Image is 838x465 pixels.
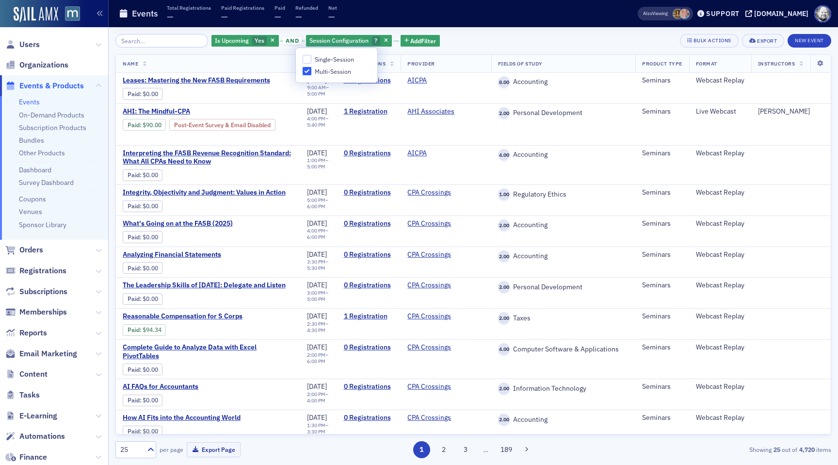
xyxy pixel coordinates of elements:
[19,81,84,91] span: Events & Products
[143,295,158,302] span: $0.00
[307,188,327,197] span: [DATE]
[123,219,286,228] a: What's Going on at the FASB (2025)
[643,10,668,17] span: Viewing
[143,171,158,179] span: $0.00
[5,411,57,421] a: E-Learning
[303,55,311,64] input: Single-Session
[344,382,394,391] a: 0 Registrations
[344,219,394,228] a: 0 Registrations
[498,343,510,355] span: 4.00
[407,414,468,422] span: CPA Crossings
[123,88,162,100] div: Paid: 0 - $0
[374,36,377,44] span: ?
[754,9,808,18] div: [DOMAIN_NAME]
[498,188,510,200] span: 1.00
[19,431,65,442] span: Automations
[757,38,777,44] div: Export
[745,10,812,17] button: [DOMAIN_NAME]
[510,109,582,117] span: Personal Development
[307,121,325,128] time: 5:40 PM
[498,281,510,293] span: 2.00
[510,190,566,199] span: Regulatory Ethics
[510,221,548,230] span: Accounting
[128,202,143,210] span: :
[510,283,582,292] span: Personal Development
[696,149,744,158] div: Webcast Replay
[123,414,286,422] a: How AI Fits into the Accounting World
[498,219,510,232] span: 2.00
[19,39,40,50] span: Users
[5,431,65,442] a: Automations
[5,349,77,359] a: Email Marketing
[128,121,140,129] a: Paid
[307,428,325,435] time: 3:30 PM
[309,36,369,44] span: Session Configuration
[19,452,47,463] span: Finance
[344,250,394,259] a: 0 Registrations
[211,35,279,47] div: Yes
[307,84,330,97] div: –
[642,312,682,321] div: Seminars
[307,228,330,240] div: –
[696,60,717,67] span: Format
[407,219,468,228] span: CPA Crossings
[307,116,330,128] div: –
[128,121,143,129] span: :
[128,326,143,333] span: :
[19,411,57,421] span: E-Learning
[307,413,327,422] span: [DATE]
[123,60,138,67] span: Name
[498,107,510,119] span: 2.00
[797,445,816,454] strong: 4,720
[498,441,515,458] button: 189
[123,262,162,274] div: Paid: 1 - $0
[169,119,275,131] div: Post-Event Survey
[407,250,451,259] a: CPA Crossings
[344,149,394,158] a: 0 Registrations
[407,107,468,116] span: AHI Associates
[19,166,51,174] a: Dashboard
[5,81,84,91] a: Events & Products
[123,200,162,212] div: Paid: 0 - $0
[307,397,325,404] time: 4:00 PM
[307,296,325,302] time: 5:00 PM
[19,328,47,338] span: Reports
[642,281,682,290] div: Seminars
[315,67,351,76] span: Multi-Session
[407,76,468,85] span: AICPA
[280,37,305,45] button: and
[143,265,158,272] span: $0.00
[642,60,682,67] span: Product Type
[673,9,683,19] span: Laura Swann
[498,312,510,324] span: 2.00
[435,441,452,458] button: 2
[128,171,140,179] a: Paid
[5,286,67,297] a: Subscriptions
[307,84,326,91] time: 9:00 AM
[123,281,286,290] span: The Leadership Skills of Tomorrow: Delegate and Listen
[814,5,831,22] span: Profile
[123,250,286,259] span: Analyzing Financial Statements
[123,395,162,406] div: Paid: 0 - $0
[498,60,543,67] span: Fields Of Study
[307,157,325,164] time: 1:00 PM
[58,6,80,23] a: View Homepage
[19,136,44,145] a: Bundles
[160,445,183,454] label: per page
[123,426,162,437] div: Paid: 1 - $0
[788,35,831,44] a: New Event
[123,231,162,243] div: Paid: 0 - $0
[510,415,548,424] span: Accounting
[328,11,335,22] span: —
[307,321,330,333] div: –
[307,351,325,358] time: 2:00 PM
[123,312,286,321] a: Reasonable Compensation for S Corps
[19,195,46,203] a: Coupons
[5,369,48,380] a: Content
[14,7,58,22] img: SailAMX
[307,358,325,365] time: 6:00 PM
[143,366,158,373] span: $0.00
[401,35,440,47] button: AddFilter
[407,107,454,116] a: AHI Associates
[307,422,325,429] time: 1:30 PM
